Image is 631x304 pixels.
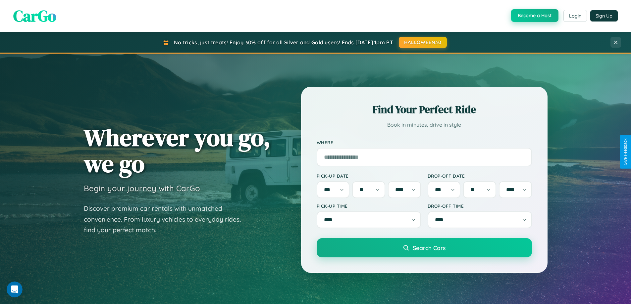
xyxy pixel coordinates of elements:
button: Become a Host [511,9,558,22]
label: Drop-off Time [428,203,532,209]
div: Give Feedback [623,139,628,165]
label: Pick-up Date [317,173,421,179]
iframe: Intercom live chat [7,282,23,297]
h3: Begin your journey with CarGo [84,183,200,193]
button: HALLOWEEN30 [399,37,447,48]
button: Search Cars [317,238,532,257]
h2: Find Your Perfect Ride [317,102,532,117]
label: Drop-off Date [428,173,532,179]
button: Login [563,10,587,22]
h1: Wherever you go, we go [84,124,271,177]
p: Discover premium car rentals with unmatched convenience. From luxury vehicles to everyday rides, ... [84,203,249,236]
label: Pick-up Time [317,203,421,209]
p: Book in minutes, drive in style [317,120,532,130]
span: CarGo [13,5,56,27]
label: Where [317,140,532,145]
span: Search Cars [413,244,446,251]
span: No tricks, just treats! Enjoy 30% off for all Silver and Gold users! Ends [DATE] 1pm PT. [174,39,394,46]
button: Sign Up [590,10,618,22]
